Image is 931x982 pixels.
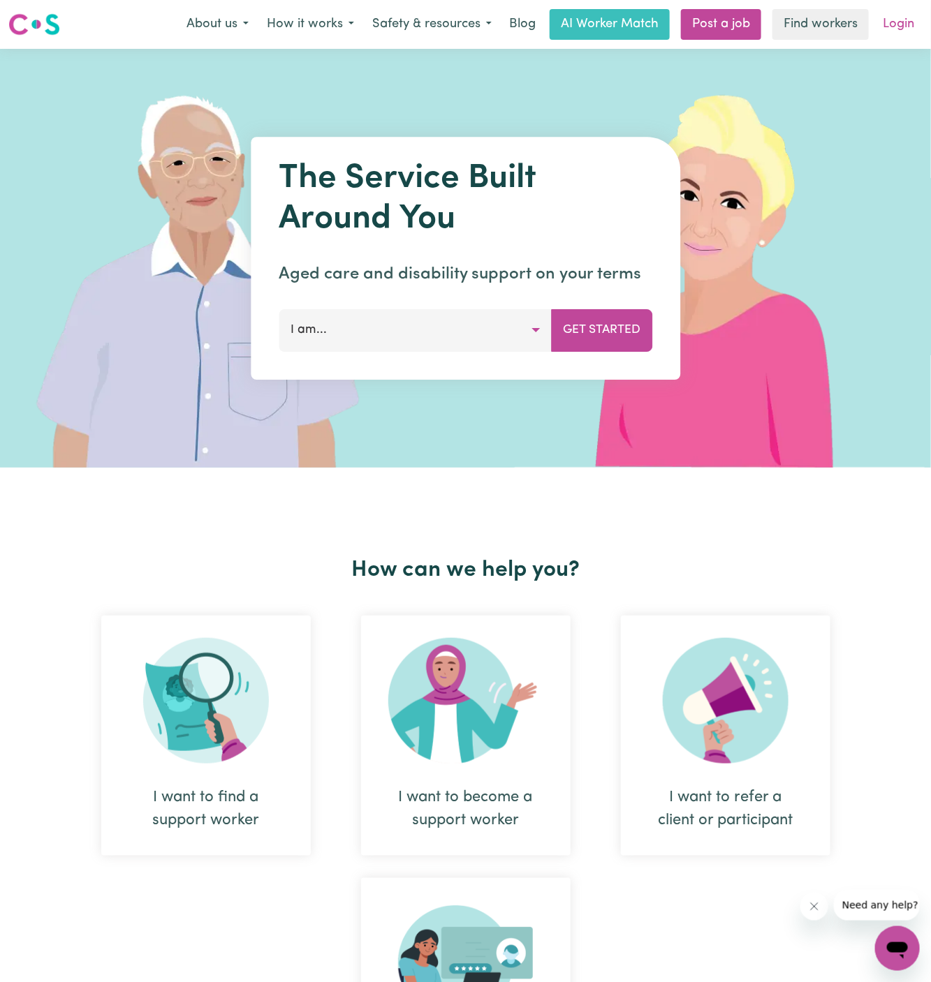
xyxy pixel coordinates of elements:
[279,262,652,287] p: Aged care and disability support on your terms
[363,10,501,39] button: Safety & resources
[501,9,544,40] a: Blog
[143,638,269,764] img: Search
[395,786,537,832] div: I want to become a support worker
[135,786,277,832] div: I want to find a support worker
[800,893,828,921] iframe: Close message
[654,786,797,832] div: I want to refer a client or participant
[874,9,923,40] a: Login
[76,557,856,583] h2: How can we help you?
[550,9,670,40] a: AI Worker Match
[361,616,571,856] div: I want to become a support worker
[8,8,60,40] a: Careseekers logo
[681,9,761,40] a: Post a job
[279,159,652,239] h1: The Service Built Around You
[834,890,920,921] iframe: Message from company
[177,10,258,39] button: About us
[8,12,60,37] img: Careseekers logo
[551,309,652,351] button: Get Started
[258,10,363,39] button: How it works
[388,638,543,764] img: Become Worker
[621,616,830,856] div: I want to refer a client or participant
[663,638,789,764] img: Refer
[279,309,552,351] button: I am...
[772,9,869,40] a: Find workers
[101,616,311,856] div: I want to find a support worker
[875,926,920,971] iframe: Button to launch messaging window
